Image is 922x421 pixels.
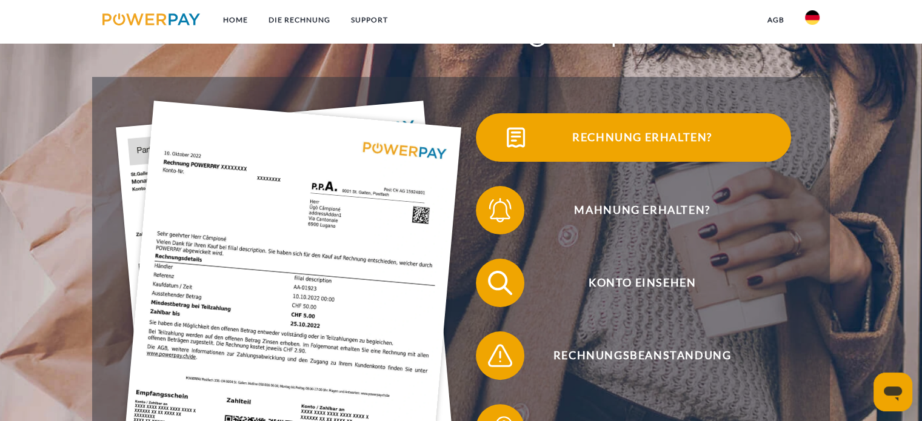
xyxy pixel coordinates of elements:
button: Mahnung erhalten? [476,186,791,234]
img: logo-powerpay.svg [102,13,200,25]
img: de [805,10,820,25]
button: Rechnung erhalten? [476,113,791,162]
img: qb_search.svg [485,268,515,298]
button: Konto einsehen [476,259,791,307]
a: SUPPORT [341,9,398,31]
a: Home [213,9,258,31]
img: qb_bill.svg [501,122,531,153]
a: DIE RECHNUNG [258,9,341,31]
iframe: Schaltfläche zum Öffnen des Messaging-Fensters [874,373,912,411]
button: Rechnungsbeanstandung [476,331,791,380]
span: Konto einsehen [493,259,790,307]
a: agb [757,9,795,31]
img: qb_warning.svg [485,340,515,371]
span: Mahnung erhalten? [493,186,790,234]
span: Rechnungsbeanstandung [493,331,790,380]
span: Rechnung erhalten? [493,113,790,162]
img: qb_bell.svg [485,195,515,225]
